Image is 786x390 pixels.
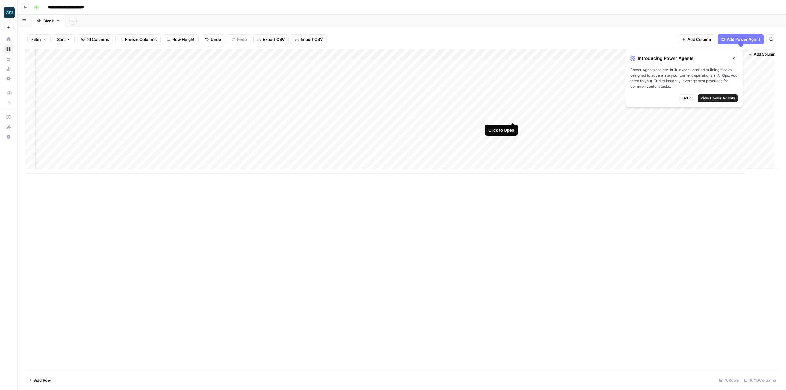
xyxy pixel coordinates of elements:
div: 10 Rows [717,375,741,385]
button: Row Height [163,34,199,44]
div: What's new? [4,122,13,132]
a: Your Data [4,54,14,64]
button: Sort [53,34,75,44]
button: Workspace: Zola Inc [4,5,14,20]
div: Introducing Power Agents [630,54,738,62]
a: Home [4,34,14,44]
span: Export CSV [263,36,285,42]
span: Got it! [682,95,693,101]
a: AirOps Academy [4,112,14,122]
button: Import CSV [291,34,327,44]
button: 16 Columns [77,34,113,44]
a: Blank [31,15,66,27]
span: Freeze Columns [125,36,157,42]
button: Filter [27,34,51,44]
span: Add Column [754,52,775,57]
button: Add Column [746,50,778,58]
span: Power Agents are pre-built, expert-crafted building blocks designed to accelerate your content op... [630,67,738,89]
button: Export CSV [253,34,289,44]
span: Add Column [687,36,711,42]
div: 16/16 Columns [741,375,779,385]
button: View Power Agents [698,94,738,102]
a: Settings [4,74,14,83]
span: Add Power Agent [727,36,760,42]
span: Row Height [173,36,195,42]
span: Import CSV [301,36,323,42]
button: Redo [228,34,251,44]
button: Add Row [25,375,55,385]
span: View Power Agents [700,95,735,101]
a: Browse [4,44,14,54]
button: Freeze Columns [115,34,161,44]
span: Undo [211,36,221,42]
span: Redo [237,36,247,42]
button: Got it! [679,94,695,102]
div: Click to Open [488,127,514,133]
span: Add Row [34,377,51,383]
button: What's new? [4,122,14,132]
span: 16 Columns [87,36,109,42]
button: Add Power Agent [718,34,764,44]
span: Sort [57,36,65,42]
img: Zola Inc Logo [4,7,15,18]
button: Undo [201,34,225,44]
span: Filter [31,36,41,42]
button: Help + Support [4,132,14,142]
div: Blank [43,18,54,24]
button: Add Column [678,34,715,44]
a: Usage [4,64,14,74]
